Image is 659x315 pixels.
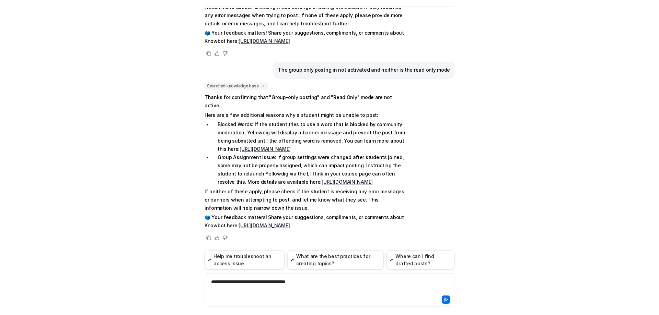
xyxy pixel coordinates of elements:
a: [URL][DOMAIN_NAME] [239,222,290,228]
p: Thanks for confirming that "Group-only posting" and "Read Only" mode are not active. [205,93,405,110]
p: If neither of these apply, please check if the student is receiving any error messages or banners... [205,187,405,212]
p: Here are a few additional reasons why a student might be unable to post: [205,111,405,119]
a: [URL][DOMAIN_NAME] [322,179,373,185]
li: Group Assignment Issue: If group settings were changed after students joined, some may not be pro... [212,153,405,186]
a: [URL][DOMAIN_NAME] [240,146,291,152]
button: Where can I find drafted posts? [386,250,454,269]
p: 🗳️ Your feedback matters! Share your suggestions, compliments, or comments about Knowbot here: [205,213,405,230]
a: [URL][DOMAIN_NAME] [239,38,290,44]
button: Help me troubleshoot an access issue. [205,250,285,269]
span: Searched knowledge base [205,83,268,89]
p: The group only postng in not activated and neither is the read only mode [278,66,450,74]
p: I recommend double-checking these settings or asking the student if they received any error messa... [205,3,405,28]
p: 🗳️ Your feedback matters! Share your suggestions, compliments, or comments about Knowbot here: [205,29,405,45]
button: What are the best practices for creating topics? [287,250,384,269]
li: Blocked Words: If the student tries to use a word that is blocked by community moderation, Yellow... [212,120,405,153]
